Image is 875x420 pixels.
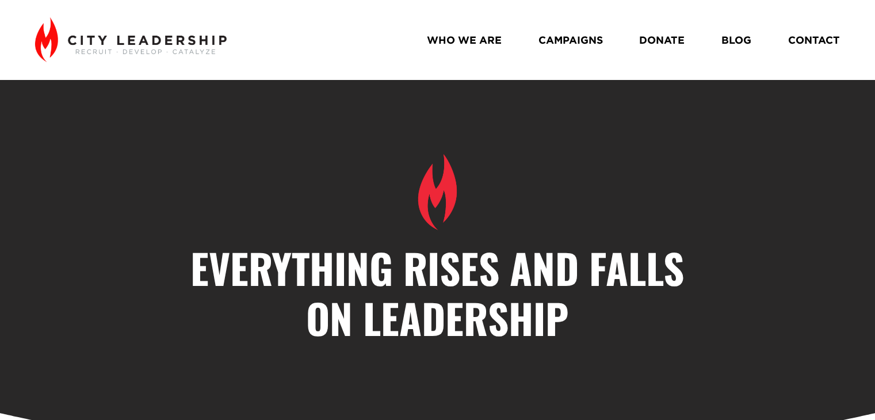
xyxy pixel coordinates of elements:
a: CAMPAIGNS [538,30,603,51]
a: CONTACT [788,30,840,51]
img: City Leadership - Recruit. Develop. Catalyze. [35,17,227,62]
a: WHO WE ARE [427,30,502,51]
a: BLOG [721,30,751,51]
a: DONATE [639,30,685,51]
strong: Everything Rises and Falls on Leadership [190,238,694,348]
